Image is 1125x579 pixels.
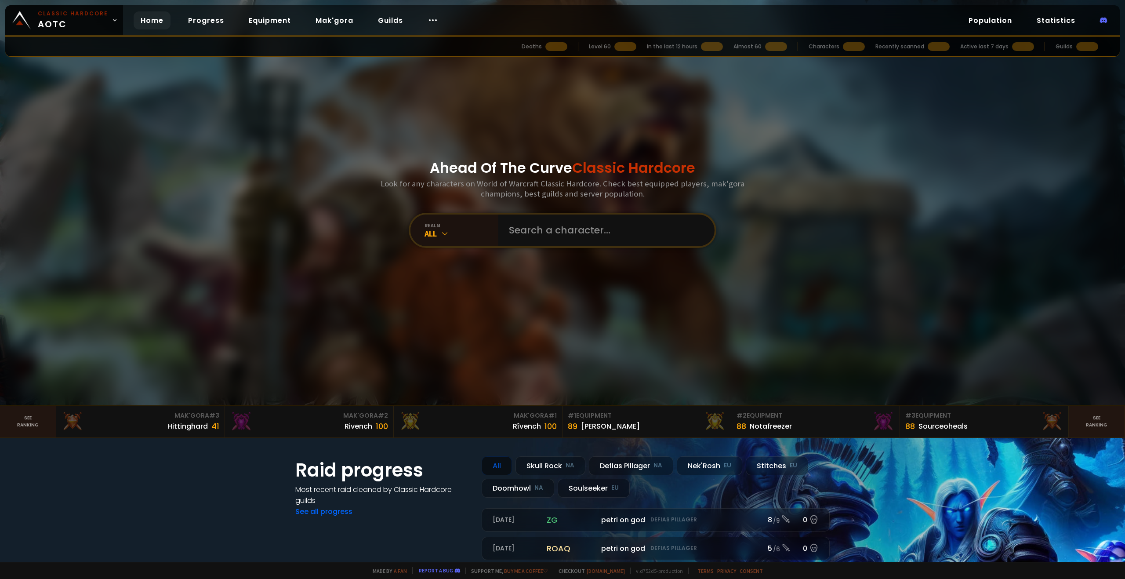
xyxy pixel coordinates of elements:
a: Population [962,11,1019,29]
div: Characters [809,43,839,51]
span: AOTC [38,10,108,31]
div: In the last 12 hours [647,43,697,51]
a: [DATE]roaqpetri on godDefias Pillager5 /60 [482,537,830,560]
div: Equipment [905,411,1063,420]
div: Deaths [522,43,542,51]
a: Home [134,11,171,29]
div: Soulseeker [558,479,630,498]
a: Buy me a coffee [504,568,548,574]
div: Mak'Gora [62,411,219,420]
a: See all progress [295,506,352,517]
div: All [482,456,512,475]
a: Progress [181,11,231,29]
small: Classic Hardcore [38,10,108,18]
a: #3Equipment88Sourceoheals [900,406,1069,437]
small: NA [566,461,574,470]
div: realm [425,222,498,229]
h1: Ahead Of The Curve [430,157,695,178]
div: Mak'Gora [230,411,388,420]
span: # 1 [568,411,576,420]
a: #1Equipment89[PERSON_NAME] [562,406,731,437]
div: 89 [568,420,577,432]
div: Level 60 [589,43,611,51]
span: Classic Hardcore [572,158,695,178]
div: Nek'Rosh [677,456,742,475]
div: 88 [905,420,915,432]
div: Equipment [568,411,726,420]
a: Mak'Gora#2Rivench100 [225,406,394,437]
input: Search a character... [504,215,704,246]
a: [DOMAIN_NAME] [587,568,625,574]
span: # 2 [737,411,747,420]
span: # 3 [905,411,915,420]
div: Rîvench [513,421,541,432]
div: Skull Rock [515,456,585,475]
a: Statistics [1030,11,1082,29]
div: 100 [376,420,388,432]
a: Mak'Gora#3Hittinghard41 [56,406,225,437]
div: Recently scanned [875,43,924,51]
div: Rivench [345,421,372,432]
a: Mak'Gora#1Rîvench100 [394,406,562,437]
a: a fan [394,568,407,574]
div: Mak'Gora [399,411,557,420]
small: EU [611,484,619,492]
a: #2Equipment88Notafreezer [731,406,900,437]
h1: Raid progress [295,456,471,484]
a: Mak'gora [308,11,360,29]
div: Active last 7 days [960,43,1009,51]
div: Hittinghard [167,421,208,432]
h3: Look for any characters on World of Warcraft Classic Hardcore. Check best equipped players, mak'g... [377,178,748,199]
small: NA [534,484,543,492]
a: Terms [697,568,714,574]
div: All [425,229,498,239]
a: Equipment [242,11,298,29]
div: Sourceoheals [918,421,968,432]
a: Report a bug [419,567,453,574]
div: Almost 60 [733,43,762,51]
div: Defias Pillager [589,456,673,475]
span: Support me, [465,568,548,574]
span: Checkout [553,568,625,574]
a: Privacy [717,568,736,574]
a: Guilds [371,11,410,29]
div: Doomhowl [482,479,554,498]
span: # 1 [548,411,557,420]
span: Made by [367,568,407,574]
div: Guilds [1056,43,1073,51]
div: 41 [211,420,219,432]
a: [DATE]zgpetri on godDefias Pillager8 /90 [482,508,830,532]
h4: Most recent raid cleaned by Classic Hardcore guilds [295,484,471,506]
span: v. d752d5 - production [630,568,683,574]
a: Consent [740,568,763,574]
div: [PERSON_NAME] [581,421,640,432]
a: Seeranking [1069,406,1125,437]
div: Equipment [737,411,894,420]
small: EU [724,461,731,470]
div: 88 [737,420,746,432]
div: Notafreezer [750,421,792,432]
div: 100 [544,420,557,432]
small: NA [653,461,662,470]
a: Classic HardcoreAOTC [5,5,123,35]
div: Stitches [746,456,808,475]
small: EU [790,461,797,470]
span: # 3 [209,411,219,420]
span: # 2 [378,411,388,420]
